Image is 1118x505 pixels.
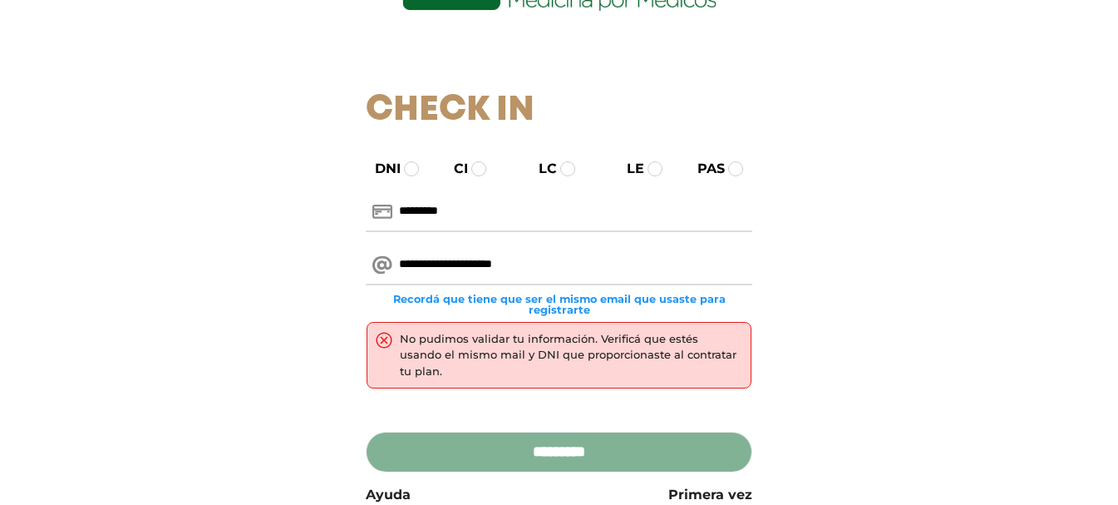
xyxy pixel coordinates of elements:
[366,90,752,131] h1: Check In
[682,159,725,179] label: PAS
[400,331,742,380] div: No pudimos validar tu información. Verificá que estés usando el mismo mail y DNI que proporcionas...
[360,159,401,179] label: DNI
[366,485,411,505] a: Ayuda
[439,159,468,179] label: CI
[612,159,644,179] label: LE
[524,159,557,179] label: LC
[366,294,752,315] small: Recordá que tiene que ser el mismo email que usaste para registrarte
[668,485,752,505] a: Primera vez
